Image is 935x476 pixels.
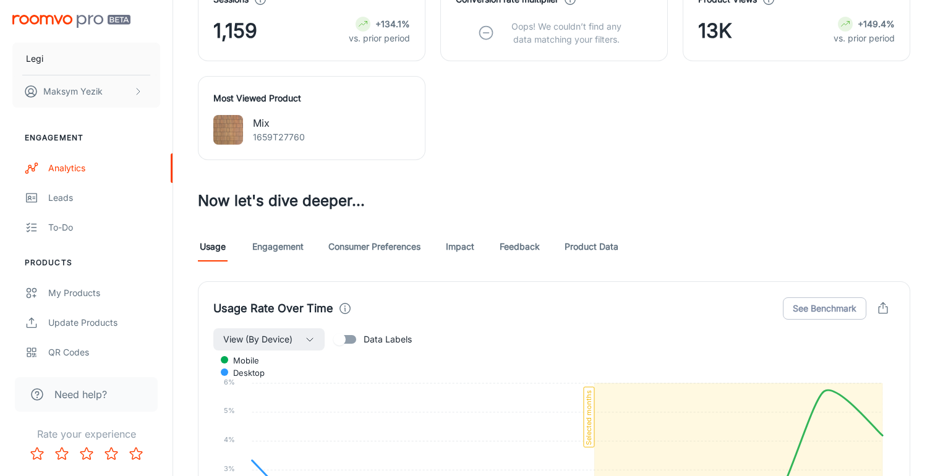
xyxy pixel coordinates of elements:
[48,346,160,359] div: QR Codes
[74,441,99,466] button: Rate 3 star
[565,232,618,261] a: Product Data
[252,232,304,261] a: Engagement
[375,19,410,29] strong: +134.1%
[224,435,235,444] tspan: 4%
[12,75,160,108] button: Maksym Yezik
[213,328,325,351] button: View (By Device)
[364,333,412,346] span: Data Labels
[26,52,43,66] p: Legi
[224,464,235,473] tspan: 3%
[500,232,540,261] a: Feedback
[48,316,160,329] div: Update Products
[223,332,292,347] span: View (By Device)
[834,32,895,45] p: vs. prior period
[858,19,895,29] strong: +149.4%
[224,378,235,386] tspan: 6%
[25,441,49,466] button: Rate 1 star
[99,441,124,466] button: Rate 4 star
[12,43,160,75] button: Legi
[253,116,305,130] p: Mix
[48,221,160,234] div: To-do
[10,427,163,441] p: Rate your experience
[445,232,475,261] a: Impact
[224,406,235,415] tspan: 5%
[48,191,160,205] div: Leads
[224,355,259,366] span: mobile
[43,85,103,98] p: Maksym Yezik
[54,387,107,402] span: Need help?
[12,15,130,28] img: Roomvo PRO Beta
[783,297,866,320] button: See Benchmark
[253,130,305,144] p: 1659T27760
[48,161,160,175] div: Analytics
[328,232,421,261] a: Consumer Preferences
[224,367,265,378] span: desktop
[698,16,732,46] span: 13K
[198,190,910,212] h3: Now let's dive deeper...
[213,91,410,105] h4: Most Viewed Product
[49,441,74,466] button: Rate 2 star
[213,300,333,317] h4: Usage Rate Over Time
[349,32,410,45] p: vs. prior period
[213,115,243,145] img: Mix
[502,20,631,46] p: Oops! We couldn’t find any data matching your filters.
[124,441,148,466] button: Rate 5 star
[213,16,257,46] span: 1,159
[48,286,160,300] div: My Products
[198,232,228,261] a: Usage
